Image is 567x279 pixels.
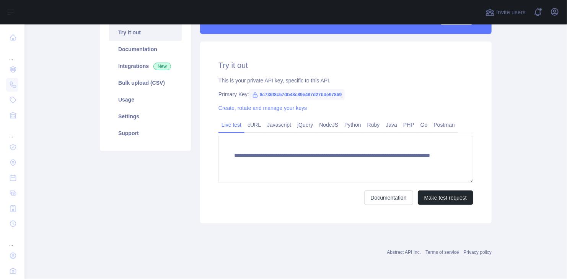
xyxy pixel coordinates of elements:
a: Documentation [109,41,182,58]
a: Python [341,119,364,131]
a: Javascript [264,119,294,131]
div: This is your private API key, specific to this API. [218,77,473,84]
a: Integrations New [109,58,182,74]
a: Support [109,125,182,142]
a: Documentation [364,190,413,205]
span: 8c736f8c57db48c89e487d27bde97869 [249,89,345,100]
a: PHP [400,119,417,131]
a: Create, rotate and manage your keys [218,105,307,111]
div: ... [6,232,18,247]
a: Settings [109,108,182,125]
a: jQuery [294,119,316,131]
button: Invite users [484,6,527,18]
a: NodeJS [316,119,341,131]
a: Try it out [109,24,182,41]
h2: Try it out [218,60,473,71]
a: Java [383,119,401,131]
a: Go [417,119,431,131]
a: Ruby [364,119,383,131]
a: cURL [244,119,264,131]
div: ... [6,124,18,139]
a: Abstract API Inc. [387,250,421,255]
span: Invite users [496,8,526,17]
div: Primary Key: [218,90,473,98]
div: ... [6,46,18,61]
a: Postman [431,119,458,131]
a: Privacy policy [464,250,492,255]
button: Make test request [418,190,473,205]
a: Live test [218,119,244,131]
span: New [153,63,171,70]
a: Terms of service [425,250,459,255]
a: Usage [109,91,182,108]
a: Bulk upload (CSV) [109,74,182,91]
